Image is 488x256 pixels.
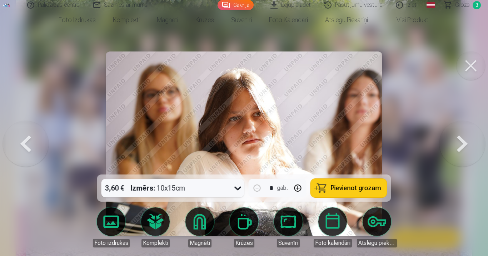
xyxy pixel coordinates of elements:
div: 3,60 € [101,179,128,197]
div: Krūzes [234,239,254,247]
a: Krūzes [187,10,223,30]
span: Pievienot grozam [331,185,381,191]
a: Atslēgu piekariņi [317,10,377,30]
a: Foto izdrukas [50,10,104,30]
a: Komplekti [104,10,148,30]
a: Krūzes [224,207,264,247]
div: Atslēgu piekariņi [357,239,397,247]
img: /fa1 [3,3,11,7]
span: 3 [473,1,481,9]
div: gab. [277,184,288,192]
div: 10x15cm [131,179,185,197]
div: Suvenīri [277,239,300,247]
a: Foto kalendāri [260,10,317,30]
a: Suvenīri [223,10,260,30]
a: Atslēgu piekariņi [357,207,397,247]
a: Komplekti [135,207,175,247]
button: Pievienot grozam [311,179,387,197]
span: Grozs [455,1,470,9]
a: Suvenīri [268,207,308,247]
strong: Izmērs : [131,183,155,193]
a: Magnēti [180,207,220,247]
a: Foto kalendāri [313,207,353,247]
a: Foto izdrukas [91,207,131,247]
div: Foto kalendāri [314,239,352,247]
div: Komplekti [141,239,170,247]
div: Foto izdrukas [93,239,130,247]
a: Visi produkti [377,10,438,30]
a: Magnēti [148,10,187,30]
div: Magnēti [188,239,211,247]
